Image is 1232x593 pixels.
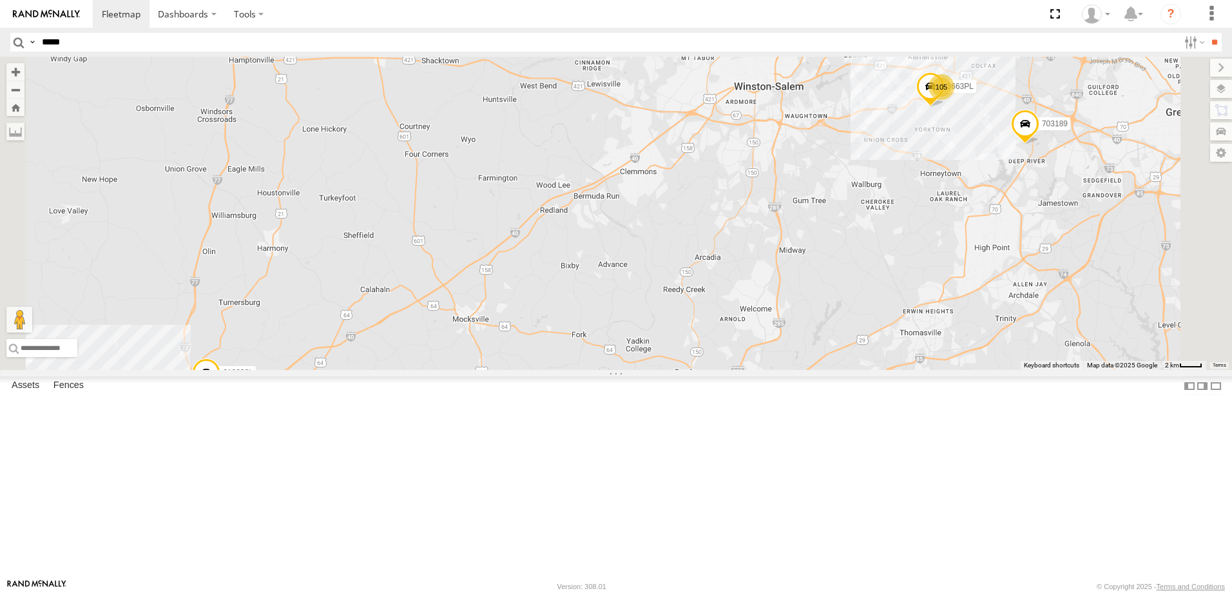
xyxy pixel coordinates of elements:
img: rand-logo.svg [13,10,80,19]
button: Map Scale: 2 km per 32 pixels [1161,361,1206,370]
span: 213880L [223,368,253,377]
button: Drag Pegman onto the map to open Street View [6,307,32,333]
span: 2 km [1165,362,1179,369]
a: Visit our Website [7,580,66,593]
button: Keyboard shortcuts [1024,361,1079,370]
label: Hide Summary Table [1209,376,1222,395]
label: Dock Summary Table to the Left [1183,376,1196,395]
div: 105 [929,74,954,100]
div: Version: 308.01 [557,583,606,590]
label: Search Query [27,33,37,52]
a: Terms (opens in new tab) [1213,363,1226,368]
button: Zoom out [6,81,24,99]
label: Dock Summary Table to the Right [1196,376,1209,395]
span: 3663PL [947,82,974,91]
label: Search Filter Options [1179,33,1207,52]
label: Map Settings [1210,144,1232,162]
label: Measure [6,122,24,141]
label: Fences [47,377,90,395]
a: Terms and Conditions [1157,583,1225,590]
i: ? [1160,4,1181,24]
button: Zoom in [6,63,24,81]
span: 703189 [1042,119,1068,128]
button: Zoom Home [6,99,24,116]
div: © Copyright 2025 - [1097,583,1225,590]
label: Assets [5,377,46,395]
div: Frances Musten [1077,5,1115,24]
span: Map data ©2025 Google [1087,362,1157,369]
